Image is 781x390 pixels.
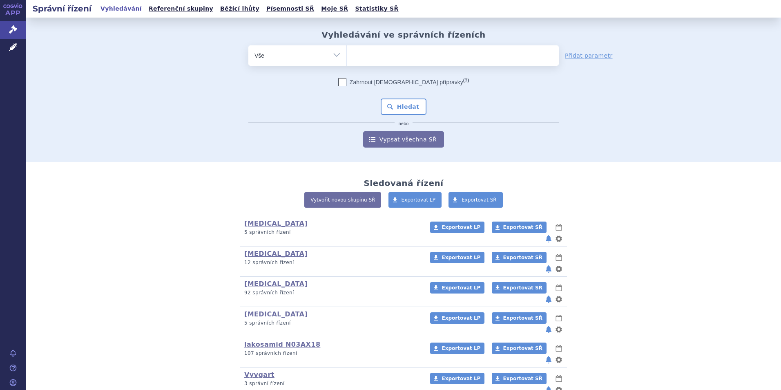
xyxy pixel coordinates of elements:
[381,99,427,115] button: Hledat
[555,294,563,304] button: nastavení
[555,264,563,274] button: nastavení
[244,310,308,318] a: [MEDICAL_DATA]
[244,250,308,258] a: [MEDICAL_DATA]
[555,313,563,323] button: lhůty
[492,373,547,384] a: Exportovat SŘ
[430,312,484,324] a: Exportovat LP
[430,373,484,384] a: Exportovat LP
[555,343,563,353] button: lhůty
[555,325,563,334] button: nastavení
[304,192,381,208] a: Vytvořit novou skupinu SŘ
[244,280,308,288] a: [MEDICAL_DATA]
[388,192,442,208] a: Exportovat LP
[544,355,553,365] button: notifikace
[555,374,563,383] button: lhůty
[430,222,484,233] a: Exportovat LP
[463,78,469,83] abbr: (?)
[555,234,563,244] button: nastavení
[555,355,563,365] button: nastavení
[503,285,542,291] span: Exportovat SŘ
[364,178,443,188] h2: Sledovaná řízení
[430,343,484,354] a: Exportovat LP
[442,345,480,351] span: Exportovat LP
[26,3,98,14] h2: Správní řízení
[503,315,542,321] span: Exportovat SŘ
[555,253,563,262] button: lhůty
[492,252,547,263] a: Exportovat SŘ
[503,224,542,230] span: Exportovat SŘ
[146,3,216,14] a: Referenční skupiny
[395,121,413,126] i: nebo
[244,220,308,227] a: [MEDICAL_DATA]
[544,325,553,334] button: notifikace
[442,255,480,260] span: Exportovat LP
[544,294,553,304] button: notifikace
[244,229,420,236] p: 5 správních řízení
[321,30,486,40] h2: Vyhledávání ve správních řízeních
[503,345,542,351] span: Exportovat SŘ
[503,255,542,260] span: Exportovat SŘ
[492,312,547,324] a: Exportovat SŘ
[244,320,420,327] p: 5 správních řízení
[449,192,503,208] a: Exportovat SŘ
[442,285,480,291] span: Exportovat LP
[544,264,553,274] button: notifikace
[402,197,436,203] span: Exportovat LP
[244,289,420,296] p: 92 správních řízení
[353,3,401,14] a: Statistiky SŘ
[555,283,563,293] button: lhůty
[244,371,274,379] a: Vyvgart
[555,222,563,232] button: lhůty
[462,197,497,203] span: Exportovat SŘ
[264,3,317,14] a: Písemnosti SŘ
[565,52,613,60] a: Přidat parametr
[338,78,469,86] label: Zahrnout [DEMOGRAPHIC_DATA] přípravky
[98,3,144,14] a: Vyhledávání
[492,343,547,354] a: Exportovat SŘ
[492,222,547,233] a: Exportovat SŘ
[244,350,420,357] p: 107 správních řízení
[244,259,420,266] p: 12 správních řízení
[544,234,553,244] button: notifikace
[319,3,350,14] a: Moje SŘ
[442,315,480,321] span: Exportovat LP
[244,380,420,387] p: 3 správní řízení
[442,376,480,381] span: Exportovat LP
[244,341,320,348] a: lakosamid N03AX18
[492,282,547,294] a: Exportovat SŘ
[218,3,262,14] a: Běžící lhůty
[442,224,480,230] span: Exportovat LP
[503,376,542,381] span: Exportovat SŘ
[430,282,484,294] a: Exportovat LP
[363,131,444,148] a: Vypsat všechna SŘ
[430,252,484,263] a: Exportovat LP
